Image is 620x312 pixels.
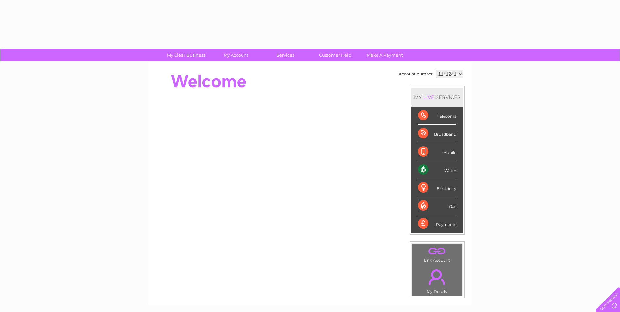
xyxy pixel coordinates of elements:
a: Customer Help [308,49,362,61]
div: Electricity [418,179,456,197]
a: . [414,246,461,257]
a: . [414,266,461,288]
div: Broadband [418,125,456,143]
div: Telecoms [418,107,456,125]
a: My Account [209,49,263,61]
div: Payments [418,215,456,233]
td: Link Account [412,244,462,264]
div: MY SERVICES [411,88,463,107]
td: Account number [397,68,434,79]
div: Water [418,161,456,179]
td: My Details [412,264,462,296]
div: Mobile [418,143,456,161]
a: Services [259,49,312,61]
div: Gas [418,197,456,215]
a: My Clear Business [159,49,213,61]
div: LIVE [422,94,436,100]
a: Make A Payment [358,49,412,61]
